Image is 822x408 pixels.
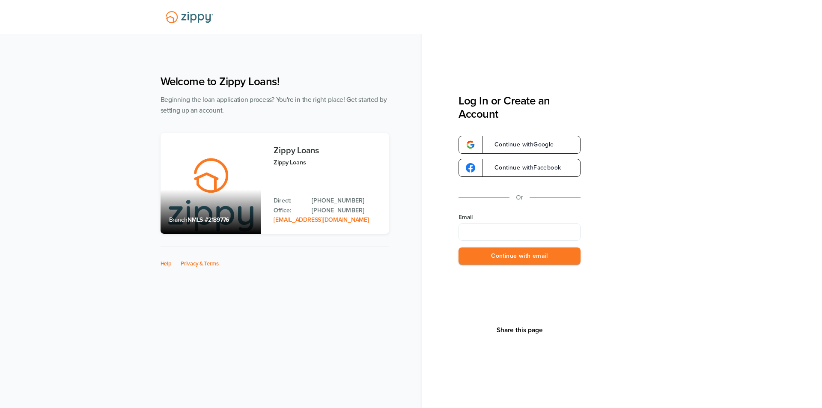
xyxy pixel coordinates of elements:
h1: Welcome to Zippy Loans! [161,75,389,88]
span: Continue with Facebook [486,165,561,171]
a: Office Phone: 512-975-2947 [312,206,380,215]
button: Share This Page [494,326,545,334]
img: google-logo [466,163,475,173]
span: Branch [169,216,188,223]
label: Email [459,213,581,222]
a: google-logoContinue withFacebook [459,159,581,177]
span: NMLS #2189776 [188,216,229,223]
p: Office: [274,206,303,215]
span: Beginning the loan application process? You're in the right place! Get started by setting up an a... [161,96,387,114]
h3: Log In or Create an Account [459,94,581,121]
button: Continue with email [459,247,581,265]
a: Email Address: zippyguide@zippymh.com [274,216,369,223]
p: Direct: [274,196,303,205]
a: google-logoContinue withGoogle [459,136,581,154]
input: Email Address [459,223,581,241]
img: google-logo [466,140,475,149]
a: Help [161,260,172,267]
h3: Zippy Loans [274,146,380,155]
img: Lender Logo [161,7,218,27]
p: Or [516,192,523,203]
a: Direct Phone: 512-975-2947 [312,196,380,205]
p: Zippy Loans [274,158,380,167]
span: Continue with Google [486,142,554,148]
a: Privacy & Terms [181,260,219,267]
